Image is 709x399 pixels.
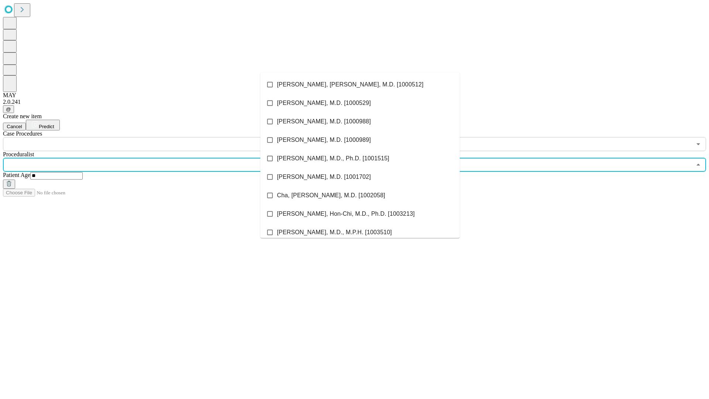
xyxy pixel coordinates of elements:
[693,139,703,149] button: Open
[3,172,30,178] span: Patient Age
[26,120,60,130] button: Predict
[3,105,14,113] button: @
[3,99,706,105] div: 2.0.241
[277,80,424,89] span: [PERSON_NAME], [PERSON_NAME], M.D. [1000512]
[3,123,26,130] button: Cancel
[277,191,385,200] span: Cha, [PERSON_NAME], M.D. [1002058]
[3,92,706,99] div: MAY
[277,154,389,163] span: [PERSON_NAME], M.D., Ph.D. [1001515]
[7,124,22,129] span: Cancel
[693,160,703,170] button: Close
[277,173,371,181] span: [PERSON_NAME], M.D. [1001702]
[39,124,54,129] span: Predict
[3,151,34,157] span: Proceduralist
[3,130,42,137] span: Scheduled Procedure
[3,113,42,119] span: Create new item
[277,99,371,108] span: [PERSON_NAME], M.D. [1000529]
[277,209,415,218] span: [PERSON_NAME], Hon-Chi, M.D., Ph.D. [1003213]
[277,117,371,126] span: [PERSON_NAME], M.D. [1000988]
[277,136,371,144] span: [PERSON_NAME], M.D. [1000989]
[6,106,11,112] span: @
[277,228,392,237] span: [PERSON_NAME], M.D., M.P.H. [1003510]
